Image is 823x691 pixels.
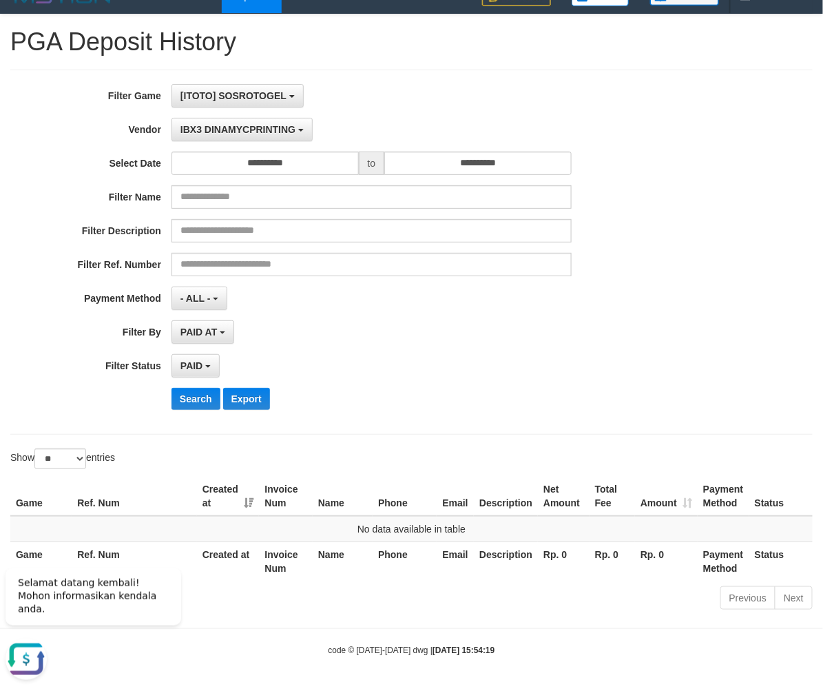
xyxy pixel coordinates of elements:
[259,477,312,516] th: Invoice Num
[359,152,385,175] span: to
[433,646,494,655] strong: [DATE] 15:54:19
[538,542,590,581] th: Rp. 0
[720,586,775,610] a: Previous
[10,477,72,516] th: Game
[698,542,749,581] th: Payment Method
[313,542,373,581] th: Name
[590,542,635,581] th: Rp. 0
[6,83,47,124] button: Open LiveChat chat widget
[180,124,295,135] span: IBX3 DINAMYCPRINTING
[10,448,115,469] label: Show entries
[197,542,260,581] th: Created at
[171,320,234,344] button: PAID AT
[474,477,538,516] th: Description
[635,477,698,516] th: Amount: activate to sort column ascending
[749,542,813,581] th: Status
[437,477,474,516] th: Email
[313,477,373,516] th: Name
[18,21,156,59] span: Selamat datang kembali! Mohon informasikan kendala anda.
[72,477,197,516] th: Ref. Num
[197,477,260,516] th: Created at: activate to sort column ascending
[34,448,86,469] select: Showentries
[329,646,495,655] small: code © [DATE]-[DATE] dwg |
[474,542,538,581] th: Description
[180,90,287,101] span: [ITOTO] SOSROTOGEL
[180,360,202,371] span: PAID
[775,586,813,610] a: Next
[373,542,437,581] th: Phone
[749,477,813,516] th: Status
[259,542,312,581] th: Invoice Num
[171,388,220,410] button: Search
[437,542,474,581] th: Email
[171,287,227,310] button: - ALL -
[538,477,590,516] th: Net Amount
[10,516,813,542] td: No data available in table
[590,477,635,516] th: Total Fee
[635,542,698,581] th: Rp. 0
[180,293,211,304] span: - ALL -
[10,542,72,581] th: Game
[171,84,304,107] button: [ITOTO] SOSROTOGEL
[171,354,220,378] button: PAID
[373,477,437,516] th: Phone
[72,542,197,581] th: Ref. Num
[698,477,749,516] th: Payment Method
[10,28,813,56] h1: PGA Deposit History
[223,388,270,410] button: Export
[171,118,313,141] button: IBX3 DINAMYCPRINTING
[180,327,217,338] span: PAID AT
